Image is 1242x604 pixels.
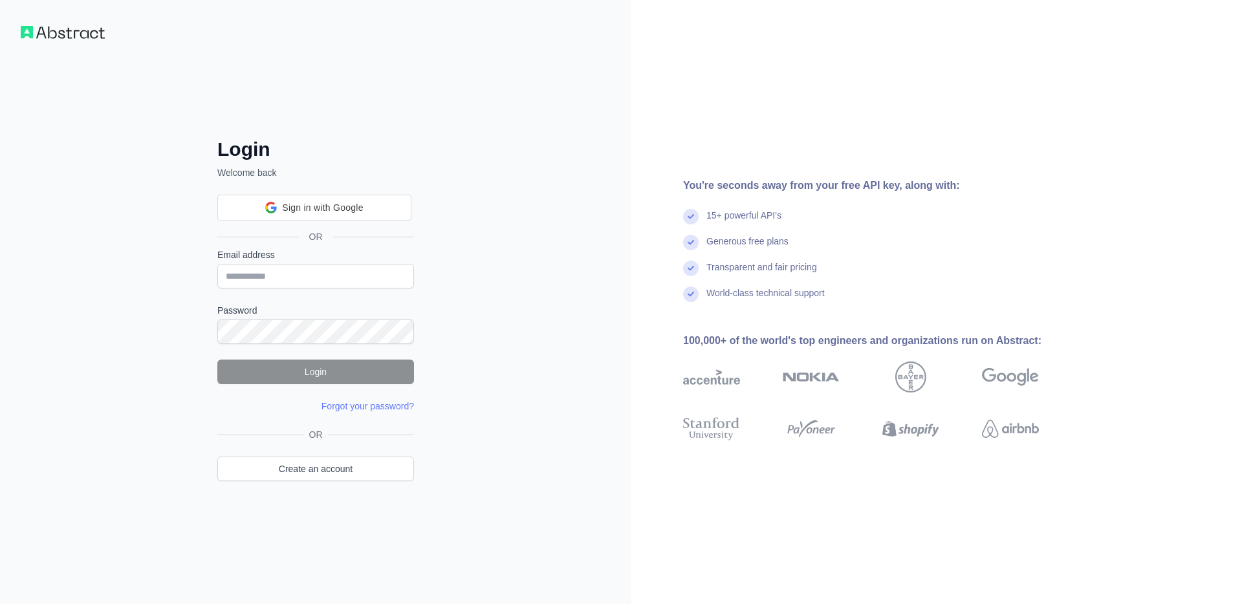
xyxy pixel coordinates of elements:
[982,361,1039,393] img: google
[217,457,414,481] a: Create an account
[706,286,825,312] div: World-class technical support
[321,401,414,411] a: Forgot your password?
[683,209,699,224] img: check mark
[706,261,817,286] div: Transparent and fair pricing
[783,361,840,393] img: nokia
[304,428,328,441] span: OR
[783,415,840,443] img: payoneer
[217,138,414,161] h2: Login
[882,415,939,443] img: shopify
[683,415,740,443] img: stanford university
[217,248,414,261] label: Email address
[683,333,1080,349] div: 100,000+ of the world's top engineers and organizations run on Abstract:
[982,415,1039,443] img: airbnb
[683,178,1080,193] div: You're seconds away from your free API key, along with:
[217,304,414,317] label: Password
[299,230,333,243] span: OR
[217,166,414,179] p: Welcome back
[706,235,789,261] div: Generous free plans
[895,361,926,393] img: bayer
[217,360,414,384] button: Login
[683,286,699,302] img: check mark
[683,261,699,276] img: check mark
[21,26,105,39] img: Workflow
[683,235,699,250] img: check mark
[217,195,411,221] div: Sign in with Google
[282,201,363,215] span: Sign in with Google
[706,209,781,235] div: 15+ powerful API's
[683,361,740,393] img: accenture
